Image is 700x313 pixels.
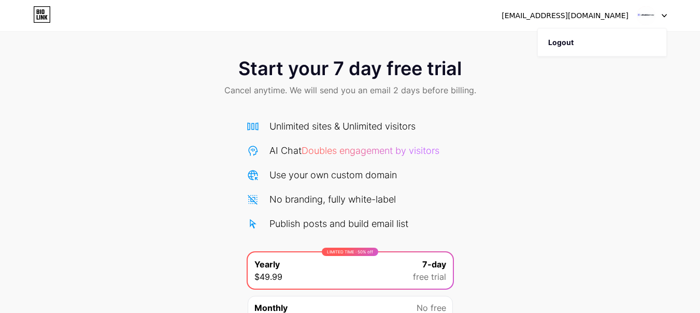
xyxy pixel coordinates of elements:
div: [EMAIL_ADDRESS][DOMAIN_NAME] [502,10,628,21]
span: Start your 7 day free trial [238,58,462,79]
span: Yearly [254,258,280,271]
div: Unlimited sites & Unlimited visitors [269,119,416,133]
div: No branding, fully white-label [269,192,396,206]
div: LIMITED TIME : 50% off [322,248,378,256]
span: $49.99 [254,271,282,283]
span: free trial [413,271,446,283]
div: Use your own custom domain [269,168,397,182]
li: Logout [538,29,666,56]
span: Doubles engagement by visitors [302,145,439,156]
div: AI Chat [269,144,439,158]
div: Publish posts and build email list [269,217,408,231]
img: Ezbank Summary [636,6,656,25]
span: 7-day [422,258,446,271]
span: Cancel anytime. We will send you an email 2 days before billing. [224,84,476,96]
